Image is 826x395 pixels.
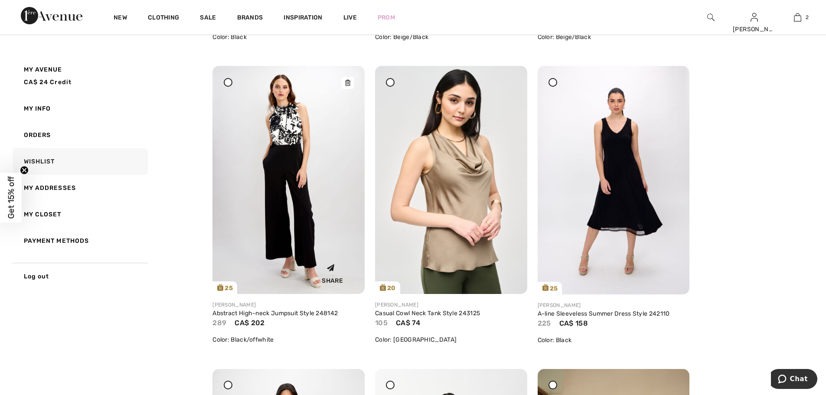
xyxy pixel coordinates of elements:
[200,14,216,23] a: Sale
[751,12,758,23] img: My Info
[776,12,819,23] a: 2
[11,228,148,254] a: Payment Methods
[11,263,148,290] a: Log out
[375,335,527,344] div: Color: [GEOGRAPHIC_DATA]
[24,78,72,86] span: CA$ 24 Credit
[307,257,358,287] div: Share
[343,13,357,22] a: Live
[212,66,365,294] img: frank-lyman-dresses-jumpsuits-black-offwhite_2481421_1ff6_search.jpg
[6,176,16,219] span: Get 15% off
[24,65,62,74] span: My Avenue
[212,335,365,344] div: Color: Black/offwhite
[538,336,690,345] div: Color: Black
[794,12,801,23] img: My Bag
[11,122,148,148] a: Orders
[751,13,758,21] a: Sign In
[148,14,179,23] a: Clothing
[11,201,148,228] a: My Closet
[378,13,395,22] a: Prom
[375,33,527,42] div: Color: Beige/Black
[212,66,365,294] a: 25
[538,66,690,294] img: joseph-ribkoff-dresses-jumpsuits-black_2421101_6309_search.jpg
[538,66,690,294] a: 25
[212,319,226,327] span: 289
[212,310,338,317] a: Abstract High-neck Jumpsuit Style 248142
[375,319,388,327] span: 105
[538,319,551,327] span: 225
[20,166,29,174] button: Close teaser
[375,310,480,317] a: Casual Cowl Neck Tank Style 243125
[11,175,148,201] a: My Addresses
[538,33,690,42] div: Color: Beige/Black
[284,14,322,23] span: Inspiration
[375,66,527,294] a: 20
[21,7,82,24] img: 1ère Avenue
[538,310,670,317] a: A-line Sleeveless Summer Dress Style 242110
[212,301,365,309] div: [PERSON_NAME]
[212,33,365,42] div: Color: Black
[396,319,420,327] span: CA$ 74
[707,12,715,23] img: search the website
[235,319,264,327] span: CA$ 202
[806,13,809,21] span: 2
[11,95,148,122] a: My Info
[375,301,527,309] div: [PERSON_NAME]
[538,301,690,309] div: [PERSON_NAME]
[733,25,775,34] div: [PERSON_NAME]
[114,14,127,23] a: New
[375,66,527,294] img: joseph-ribkoff-tops-java_243125c1_bc84_search.jpg
[771,369,817,391] iframe: Opens a widget where you can chat to one of our agents
[237,14,263,23] a: Brands
[559,319,588,327] span: CA$ 158
[11,148,148,175] a: Wishlist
